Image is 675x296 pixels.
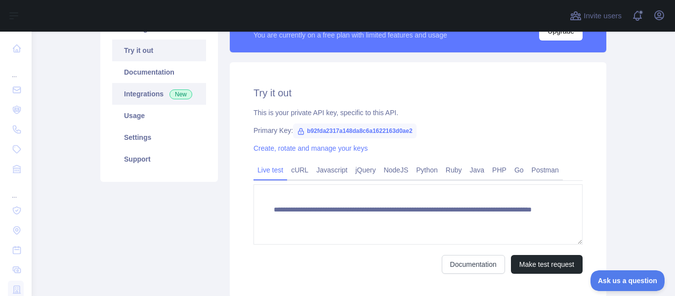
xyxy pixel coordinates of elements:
[112,105,206,127] a: Usage
[351,162,380,178] a: jQuery
[312,162,351,178] a: Javascript
[8,59,24,79] div: ...
[253,86,583,100] h2: Try it out
[253,144,368,152] a: Create, rotate and manage your keys
[442,162,466,178] a: Ruby
[112,148,206,170] a: Support
[8,180,24,200] div: ...
[253,126,583,135] div: Primary Key:
[253,108,583,118] div: This is your private API key, specific to this API.
[253,30,447,40] div: You are currently on a free plan with limited features and usage
[112,40,206,61] a: Try it out
[488,162,510,178] a: PHP
[466,162,489,178] a: Java
[442,255,505,274] a: Documentation
[112,127,206,148] a: Settings
[380,162,412,178] a: NodeJS
[293,124,417,138] span: b92fda2317a148da8c6a1622163d0ae2
[253,162,287,178] a: Live test
[528,162,563,178] a: Postman
[568,8,624,24] button: Invite users
[591,270,665,291] iframe: Toggle Customer Support
[510,162,528,178] a: Go
[112,61,206,83] a: Documentation
[584,10,622,22] span: Invite users
[511,255,583,274] button: Make test request
[287,162,312,178] a: cURL
[412,162,442,178] a: Python
[112,83,206,105] a: Integrations New
[169,89,192,99] span: New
